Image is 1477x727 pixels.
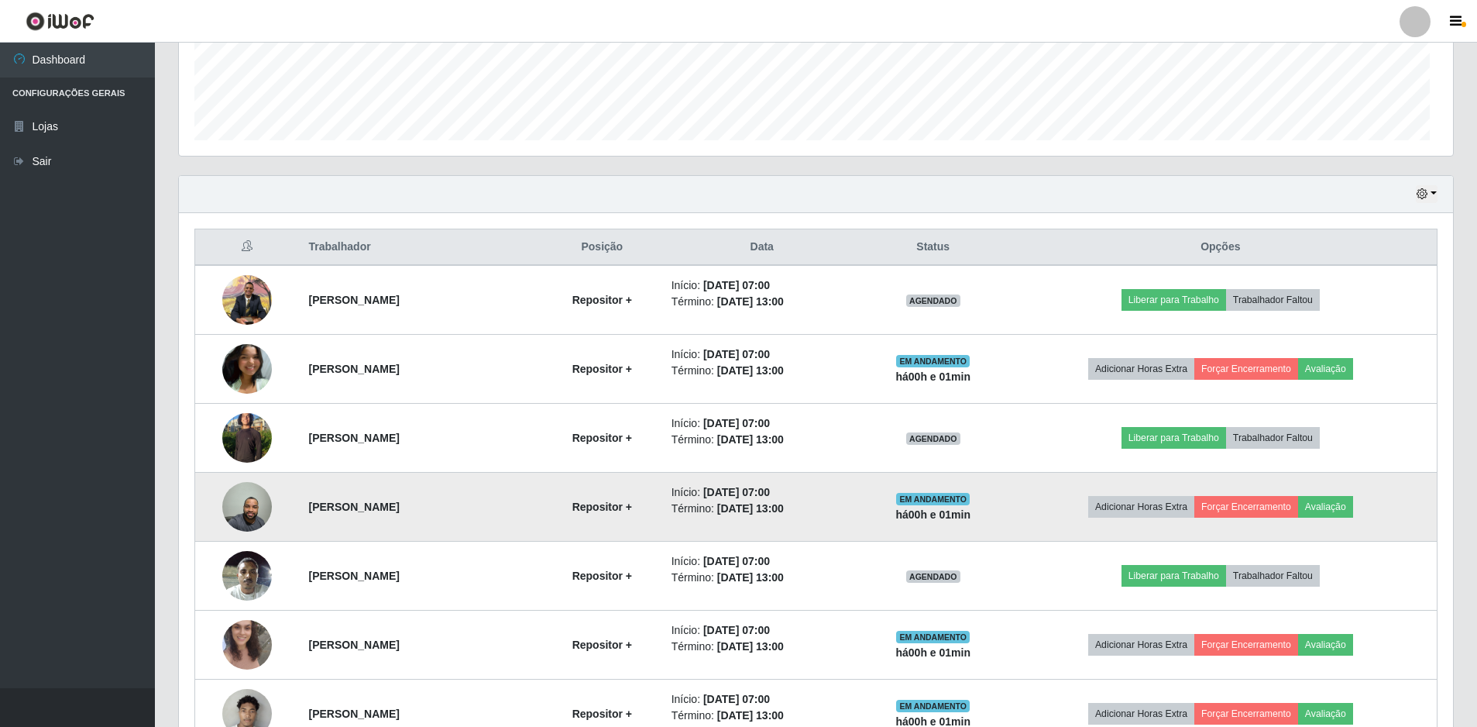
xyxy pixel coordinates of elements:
span: EM ANDAMENTO [896,493,970,505]
img: 1748464437090.jpeg [222,267,272,332]
strong: Repositor + [572,639,632,651]
strong: há 00 h e 01 min [895,646,970,659]
img: 1751932434498.jpeg [222,474,272,539]
strong: [PERSON_NAME] [309,294,400,306]
button: Liberar para Trabalho [1121,565,1226,587]
strong: [PERSON_NAME] [309,639,400,651]
img: CoreUI Logo [26,12,94,31]
time: [DATE] 13:00 [717,640,784,653]
li: Término: [672,570,853,586]
img: 1752618929063.jpeg [222,601,272,689]
button: Avaliação [1298,703,1353,725]
span: AGENDADO [906,295,960,307]
button: Adicionar Horas Extra [1088,703,1194,725]
button: Liberar para Trabalho [1121,427,1226,449]
button: Avaliação [1298,496,1353,518]
li: Término: [672,708,853,724]
li: Início: [672,415,853,432]
time: [DATE] 07:00 [703,348,770,360]
strong: Repositor + [572,432,632,444]
span: AGENDADO [906,432,960,445]
li: Início: [672,484,853,501]
span: EM ANDAMENTO [896,700,970,712]
li: Início: [672,553,853,570]
strong: Repositor + [572,501,632,513]
time: [DATE] 07:00 [703,624,770,636]
button: Trabalhador Faltou [1226,565,1320,587]
button: Forçar Encerramento [1194,358,1298,380]
time: [DATE] 13:00 [717,295,784,308]
button: Adicionar Horas Extra [1088,634,1194,656]
time: [DATE] 07:00 [703,417,770,429]
time: [DATE] 13:00 [717,502,784,515]
li: Término: [672,639,853,655]
th: Opções [1005,229,1437,266]
li: Término: [672,501,853,517]
button: Adicionar Horas Extra [1088,358,1194,380]
strong: Repositor + [572,363,632,375]
strong: [PERSON_NAME] [309,501,400,513]
li: Término: [672,363,853,379]
strong: [PERSON_NAME] [309,570,400,582]
li: Término: [672,294,853,310]
strong: Repositor + [572,294,632,306]
span: EM ANDAMENTO [896,631,970,643]
button: Trabalhador Faltou [1226,289,1320,311]
time: [DATE] 13:00 [717,433,784,446]
time: [DATE] 07:00 [703,555,770,567]
strong: há 00 h e 01 min [895,370,970,383]
button: Forçar Encerramento [1194,703,1298,725]
li: Início: [672,277,853,294]
li: Início: [672,622,853,639]
strong: [PERSON_NAME] [309,363,400,375]
th: Posição [542,229,662,266]
time: [DATE] 13:00 [717,709,784,722]
button: Trabalhador Faltou [1226,427,1320,449]
th: Data [662,229,862,266]
img: 1750884845211.jpeg [222,394,272,482]
time: [DATE] 07:00 [703,486,770,498]
button: Adicionar Horas Extra [1088,496,1194,518]
button: Forçar Encerramento [1194,634,1298,656]
span: AGENDADO [906,570,960,583]
strong: há 00 h e 01 min [895,508,970,521]
span: EM ANDAMENTO [896,355,970,367]
img: 1751578062670.jpeg [222,543,272,608]
li: Início: [672,346,853,363]
img: 1748893020398.jpeg [222,344,272,394]
button: Liberar para Trabalho [1121,289,1226,311]
time: [DATE] 07:00 [703,279,770,291]
time: [DATE] 13:00 [717,364,784,377]
strong: [PERSON_NAME] [309,432,400,444]
th: Status [862,229,1005,266]
button: Avaliação [1298,358,1353,380]
strong: [PERSON_NAME] [309,708,400,720]
time: [DATE] 13:00 [717,571,784,584]
li: Início: [672,691,853,708]
time: [DATE] 07:00 [703,693,770,705]
button: Avaliação [1298,634,1353,656]
button: Forçar Encerramento [1194,496,1298,518]
strong: Repositor + [572,708,632,720]
strong: Repositor + [572,570,632,582]
li: Término: [672,432,853,448]
th: Trabalhador [300,229,542,266]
